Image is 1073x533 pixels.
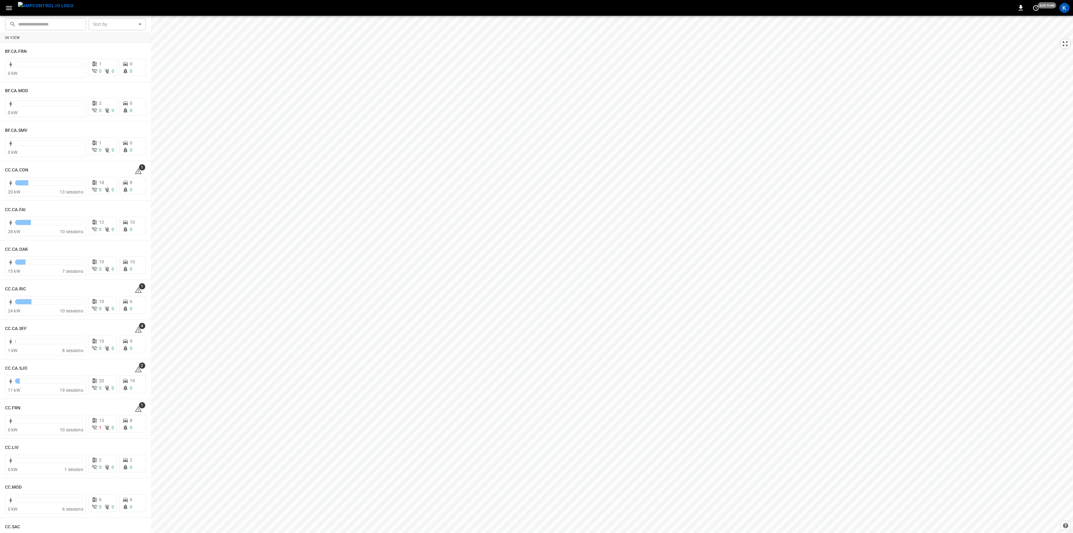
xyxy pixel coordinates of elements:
span: 6 [99,497,102,502]
span: 1 session [64,467,83,472]
span: 19 sessions [60,388,83,393]
h6: CC.CA.RIC [5,286,26,293]
span: 0 [99,108,102,113]
span: 0 kW [8,110,18,115]
span: 0 [130,69,132,74]
span: 0 [99,346,102,351]
span: 0 [99,69,102,74]
span: 2 [130,457,132,463]
h6: BF.CA.FRN [5,48,27,55]
span: 0 [130,187,132,192]
h6: CC.CA.SFF [5,325,27,332]
span: 0 [112,227,114,232]
span: 1 kW [8,348,18,353]
span: 0 [130,227,132,232]
span: 0 kW [8,71,18,76]
span: 18 [99,180,104,185]
h6: CC.CA.SJO [5,365,27,372]
span: 1 [139,402,145,408]
span: 0 kW [8,507,18,512]
span: 0 [130,306,132,311]
span: 0 [130,425,132,430]
span: 0 [99,306,102,311]
span: 4 [139,323,145,329]
h6: BF.CA.SMV [5,127,27,134]
h6: CC.SAC [5,524,20,530]
span: 28 kW [8,229,20,234]
span: 10 sessions [60,427,83,432]
div: profile-icon [1059,3,1070,13]
span: 20 [99,378,104,383]
span: 24 kW [8,308,20,313]
img: ampcontrol.io logo [18,2,74,10]
span: 0 kW [8,150,18,155]
span: 0 [112,266,114,272]
h6: CC.FRN [5,405,21,412]
span: 6 [130,299,132,304]
span: 13 sessions [60,189,83,194]
span: 7 sessions [62,269,83,274]
span: 0 [112,425,114,430]
span: 15 kW [8,269,20,274]
span: 0 [130,61,132,66]
span: 0 [130,140,132,145]
span: 1 [99,425,102,430]
span: 6 sessions [62,507,83,512]
span: 0 [130,465,132,470]
span: 0 [130,504,132,509]
span: 0 [99,385,102,390]
span: 0 [99,187,102,192]
span: 2 [99,457,102,463]
span: 2 [99,101,102,106]
span: 0 [99,148,102,153]
span: 19 [130,378,135,383]
h6: CC.MOD [5,484,22,491]
span: just now [1038,2,1056,8]
h6: BF.CA.MOD [5,87,28,94]
span: 0 [130,108,132,113]
span: 0 [99,465,102,470]
span: 10 sessions [60,229,83,234]
h6: CC.CA.CON [5,167,28,174]
span: 20 kW [8,189,20,194]
span: 8 [130,418,132,423]
span: 0 [112,346,114,351]
span: 1 [139,283,145,289]
span: 0 kW [8,467,18,472]
span: 13 [99,418,104,423]
span: 0 [130,346,132,351]
span: 8 [130,180,132,185]
span: 0 [112,306,114,311]
span: 0 [130,101,132,106]
span: 0 [112,69,114,74]
span: 0 [112,385,114,390]
span: 0 [99,227,102,232]
span: 11 kW [8,388,20,393]
button: set refresh interval [1031,3,1041,13]
span: 10 sessions [60,308,83,313]
span: 12 [99,220,104,225]
span: 10 [130,259,135,264]
span: 0 [112,504,114,509]
span: 0 kW [8,427,18,432]
span: 8 sessions [62,348,83,353]
span: 9 [130,339,132,344]
span: 10 [99,339,104,344]
span: 0 [130,148,132,153]
span: 10 [130,220,135,225]
span: 0 [99,266,102,272]
span: 0 [130,385,132,390]
span: 0 [112,465,114,470]
span: 0 [99,504,102,509]
span: 1 [139,164,145,171]
h6: CC.CA.FAI [5,206,25,213]
span: 10 [99,299,104,304]
h6: CC.LIV [5,444,19,451]
strong: In View [5,36,20,40]
span: 1 [99,140,102,145]
span: 10 [99,259,104,264]
span: 0 [112,187,114,192]
span: 1 [99,61,102,66]
span: 0 [112,108,114,113]
span: 0 [112,148,114,153]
